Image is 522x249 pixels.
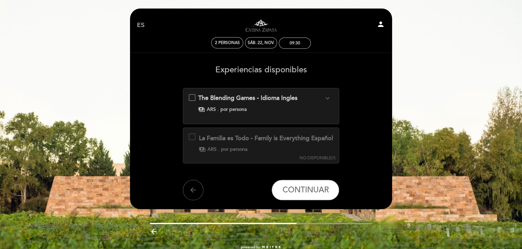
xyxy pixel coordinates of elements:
div: 09:30 [290,41,300,46]
span: ARS . [207,106,219,113]
button: person [377,20,385,31]
span: Experiencias disponibles [215,65,307,75]
span: 2 personas [215,40,240,45]
img: MEITRE [262,246,281,249]
md-checkbox: The Blending Games - Idioma Ingles expand_more Elaborar un blend de vino, como crear una pieza de... [189,94,334,113]
i: arrow_backward [150,228,158,236]
button: arrow_back [183,180,203,200]
span: The Blending Games - Idioma Ingles [198,94,298,102]
div: sáb. 22, nov. [248,40,274,45]
i: expand_more [323,94,331,102]
div: La Familia es Todo - Family is Everything Español [199,134,333,143]
span: payments [198,106,205,113]
span: por persona [221,146,247,153]
button: NO DISPONIBLE(?) [297,128,337,161]
span: por persona [220,106,247,113]
span: CONTINUAR [282,186,329,195]
i: arrow_back [189,186,197,194]
span: payments [199,146,206,153]
i: person [377,20,385,28]
div: (?) [299,155,335,161]
button: CONTINUAR [272,180,339,200]
a: Visitas y degustaciones en La Pirámide [218,16,304,35]
span: NO DISPONIBLE [299,156,331,161]
span: ARS . [207,146,219,153]
button: expand_more [321,94,333,103]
